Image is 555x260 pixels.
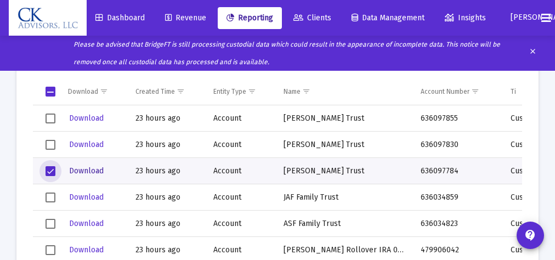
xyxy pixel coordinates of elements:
[68,189,105,205] button: Download
[276,158,413,184] td: [PERSON_NAME] Trust
[302,87,310,95] span: Show filter options for column 'Name'
[285,7,340,29] a: Clients
[100,87,108,95] span: Show filter options for column 'Download'
[73,41,500,66] i: Please be advised that BridgeFT is still processing custodial data which could result in the appe...
[293,13,331,22] span: Clients
[276,78,413,105] td: Column Name
[413,158,503,184] td: 636097784
[69,114,104,123] span: Download
[68,163,105,179] button: Download
[206,158,276,184] td: Account
[352,13,424,22] span: Data Management
[213,87,246,96] div: Entity Type
[68,137,105,152] button: Download
[276,132,413,158] td: [PERSON_NAME] Trust
[46,87,55,97] div: Select all
[529,45,537,61] mat-icon: clear
[69,166,104,176] span: Download
[206,211,276,237] td: Account
[46,219,55,229] div: Select row
[276,184,413,211] td: JAF Family Trust
[128,184,206,211] td: 23 hours ago
[343,7,433,29] a: Data Management
[276,105,413,132] td: [PERSON_NAME] Trust
[497,7,533,29] button: [PERSON_NAME]
[206,132,276,158] td: Account
[436,7,495,29] a: Insights
[128,132,206,158] td: 23 hours ago
[226,13,273,22] span: Reporting
[156,7,215,29] a: Revenue
[177,87,185,95] span: Show filter options for column 'Created Time'
[206,184,276,211] td: Account
[128,105,206,132] td: 23 hours ago
[248,87,256,95] span: Show filter options for column 'Entity Type'
[46,166,55,176] div: Select row
[69,245,104,255] span: Download
[135,87,175,96] div: Created Time
[60,78,128,105] td: Column Download
[128,158,206,184] td: 23 hours ago
[445,13,486,22] span: Insights
[69,193,104,202] span: Download
[276,211,413,237] td: ASF Family Trust
[524,229,537,242] mat-icon: contact_support
[413,132,503,158] td: 636097830
[68,110,105,126] button: Download
[413,78,503,105] td: Column Account Number
[165,13,206,22] span: Revenue
[68,216,105,231] button: Download
[413,211,503,237] td: 636034823
[128,211,206,237] td: 23 hours ago
[421,87,469,96] div: Account Number
[17,7,78,29] img: Dashboard
[46,114,55,123] div: Select row
[68,242,105,258] button: Download
[46,193,55,202] div: Select row
[471,87,479,95] span: Show filter options for column 'Account Number'
[128,78,206,105] td: Column Created Time
[46,140,55,150] div: Select row
[46,245,55,255] div: Select row
[69,140,104,149] span: Download
[413,105,503,132] td: 636097855
[413,184,503,211] td: 636034859
[68,87,98,96] div: Download
[284,87,301,96] div: Name
[95,13,145,22] span: Dashboard
[69,219,104,228] span: Download
[206,105,276,132] td: Account
[206,78,276,105] td: Column Entity Type
[218,7,282,29] a: Reporting
[87,7,154,29] a: Dashboard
